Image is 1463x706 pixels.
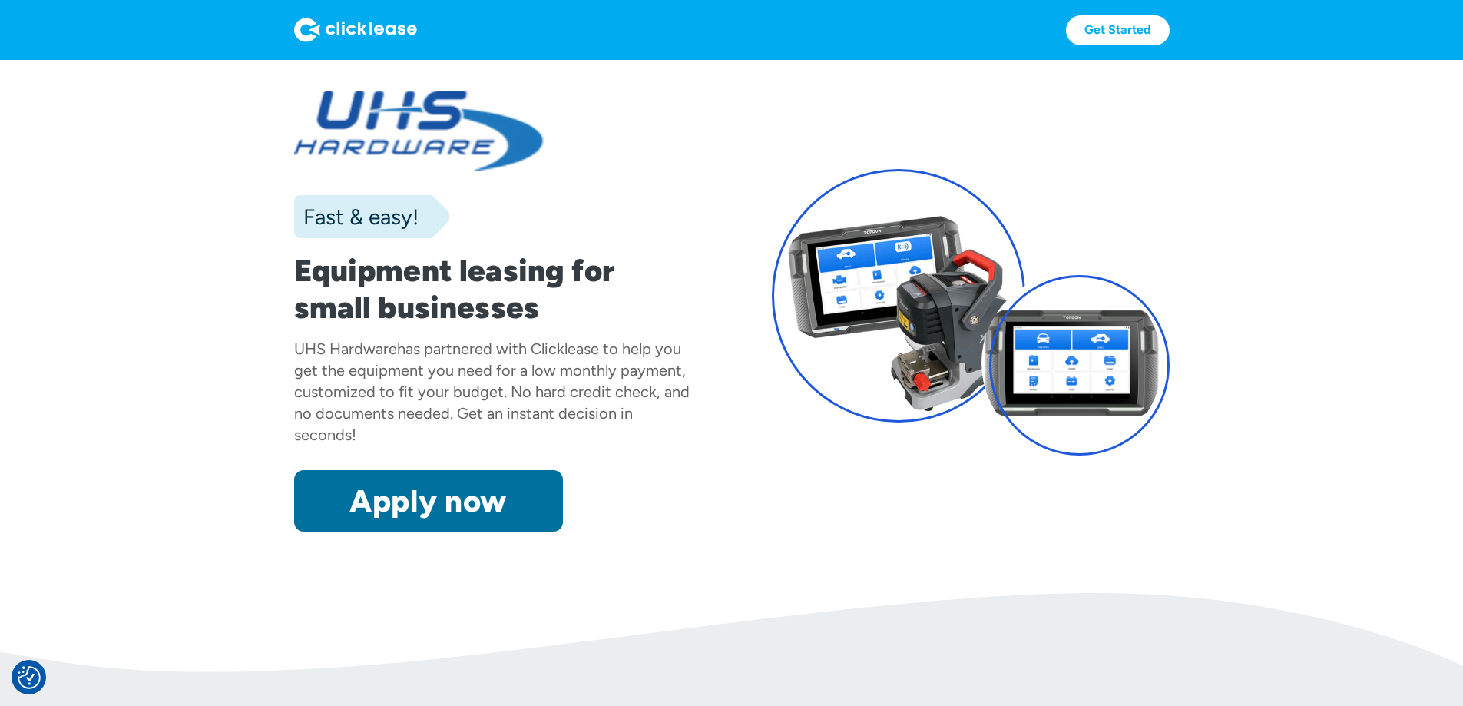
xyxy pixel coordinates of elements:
[18,666,41,689] button: Consent Preferences
[294,340,397,358] div: UHS Hardware
[18,666,41,689] img: Revisit consent button
[294,470,563,532] a: Apply now
[294,340,690,444] div: has partnered with Clicklease to help you get the equipment you need for a low monthly payment, c...
[294,18,417,42] img: Logo
[1066,15,1170,45] a: Get Started
[294,201,419,232] div: Fast & easy!
[294,252,692,326] h1: Equipment leasing for small businesses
